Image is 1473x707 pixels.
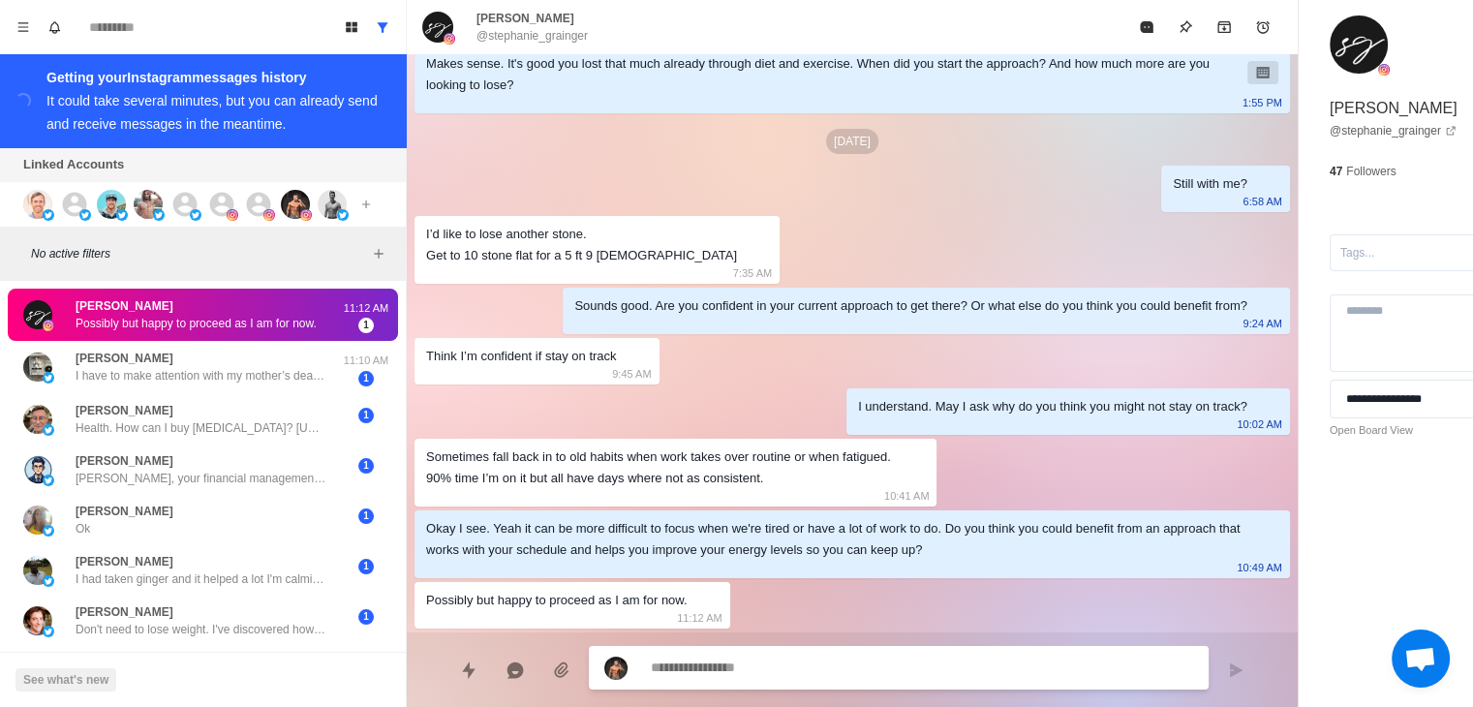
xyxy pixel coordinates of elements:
[31,245,367,262] p: No active filters
[23,606,52,635] img: picture
[1127,8,1166,46] button: Mark as read
[23,506,52,535] img: picture
[281,190,310,219] img: picture
[612,363,651,384] p: 9:45 AM
[1330,97,1458,120] p: [PERSON_NAME]
[43,525,54,537] img: picture
[1243,313,1281,334] p: 9:24 AM
[43,575,54,587] img: picture
[826,129,878,154] p: [DATE]
[76,402,173,419] p: [PERSON_NAME]
[318,190,347,219] img: picture
[15,668,116,692] button: See what's new
[76,553,173,570] p: [PERSON_NAME]
[76,570,327,588] p: I had taken ginger and it helped a lot I'm calming my brain down. I'm looking forward to reduce i...
[1243,191,1281,212] p: 6:58 AM
[134,190,163,219] img: picture
[97,190,126,219] img: picture
[23,300,52,329] img: picture
[1378,64,1390,76] img: picture
[43,626,54,637] img: picture
[1330,122,1457,139] a: @stephanie_grainger
[336,12,367,43] button: Board View
[426,224,737,266] div: I’d like to lose another stone. Get to 10 stone flat for a 5 ft 9 [DEMOGRAPHIC_DATA]
[733,262,772,284] p: 7:35 AM
[358,508,374,524] span: 1
[76,419,327,437] p: Health. How can I buy [MEDICAL_DATA]? [URL][DOMAIN_NAME]
[43,320,54,331] img: picture
[76,603,173,621] p: [PERSON_NAME]
[542,651,581,690] button: Add media
[358,371,374,386] span: 1
[367,12,398,43] button: Show all conversations
[1205,8,1243,46] button: Archive
[884,485,929,507] p: 10:41 AM
[76,452,173,470] p: [PERSON_NAME]
[43,372,54,384] img: picture
[1237,414,1281,435] p: 10:02 AM
[76,350,173,367] p: [PERSON_NAME]
[39,12,70,43] button: Notifications
[23,353,52,382] img: picture
[76,520,90,538] p: Ok
[8,12,39,43] button: Menu
[46,66,383,89] div: Getting your Instagram messages history
[1243,8,1282,46] button: Add reminder
[1330,163,1342,180] p: 47
[426,446,894,489] div: Sometimes fall back in to old habits when work takes over routine or when fatigued. 90% time I’m ...
[476,27,588,45] p: @stephanie_grainger
[1392,630,1450,688] a: Open chat
[23,405,52,434] img: picture
[449,651,488,690] button: Quick replies
[858,396,1247,417] div: I understand. May I ask why do you think you might not stay on track?
[23,556,52,585] img: picture
[367,242,390,265] button: Add filters
[1166,8,1205,46] button: Pin
[358,559,374,574] span: 1
[263,209,275,221] img: picture
[574,295,1246,317] div: Sounds good. Are you confident in your current approach to get there? Or what else do you think y...
[190,209,201,221] img: picture
[1237,557,1281,578] p: 10:49 AM
[476,10,574,27] p: [PERSON_NAME]
[444,33,455,45] img: picture
[426,53,1247,96] div: Makes sense. It's good you lost that much already through diet and exercise. When did you start t...
[1330,422,1413,439] a: Open Board View
[76,503,173,520] p: [PERSON_NAME]
[496,651,535,690] button: Reply with AI
[23,190,52,219] img: picture
[43,475,54,486] img: picture
[76,367,327,384] p: I have to make attention with my mother’s death certificate, and matters relating to this (her es...
[1216,651,1255,690] button: Send message
[76,470,327,487] p: [PERSON_NAME], your financial management account has been opened. Account y99859 Password [SECURI...
[43,424,54,436] img: picture
[23,455,52,484] img: picture
[422,12,453,43] img: picture
[227,209,238,221] img: picture
[1346,163,1396,180] p: Followers
[153,209,165,221] img: picture
[342,353,390,369] p: 11:10 AM
[116,209,128,221] img: picture
[1330,15,1388,74] img: picture
[358,458,374,474] span: 1
[677,607,721,629] p: 11:12 AM
[76,315,317,332] p: Possibly but happy to proceed as I am for now.
[43,209,54,221] img: picture
[1173,173,1247,195] div: Still with me?
[23,155,124,174] p: Linked Accounts
[604,657,628,680] img: picture
[337,209,349,221] img: picture
[358,318,374,333] span: 1
[426,346,617,367] div: Think I’m confident if stay on track
[358,609,374,625] span: 1
[342,300,390,317] p: 11:12 AM
[1243,92,1282,113] p: 1:55 PM
[46,93,378,132] div: It could take several minutes, but you can already send and receive messages in the meantime.
[300,209,312,221] img: picture
[358,408,374,423] span: 1
[79,209,91,221] img: picture
[426,518,1247,561] div: Okay I see. Yeah it can be more difficult to focus when we're tired or have a lot of work to do. ...
[76,297,173,315] p: [PERSON_NAME]
[354,193,378,216] button: Add account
